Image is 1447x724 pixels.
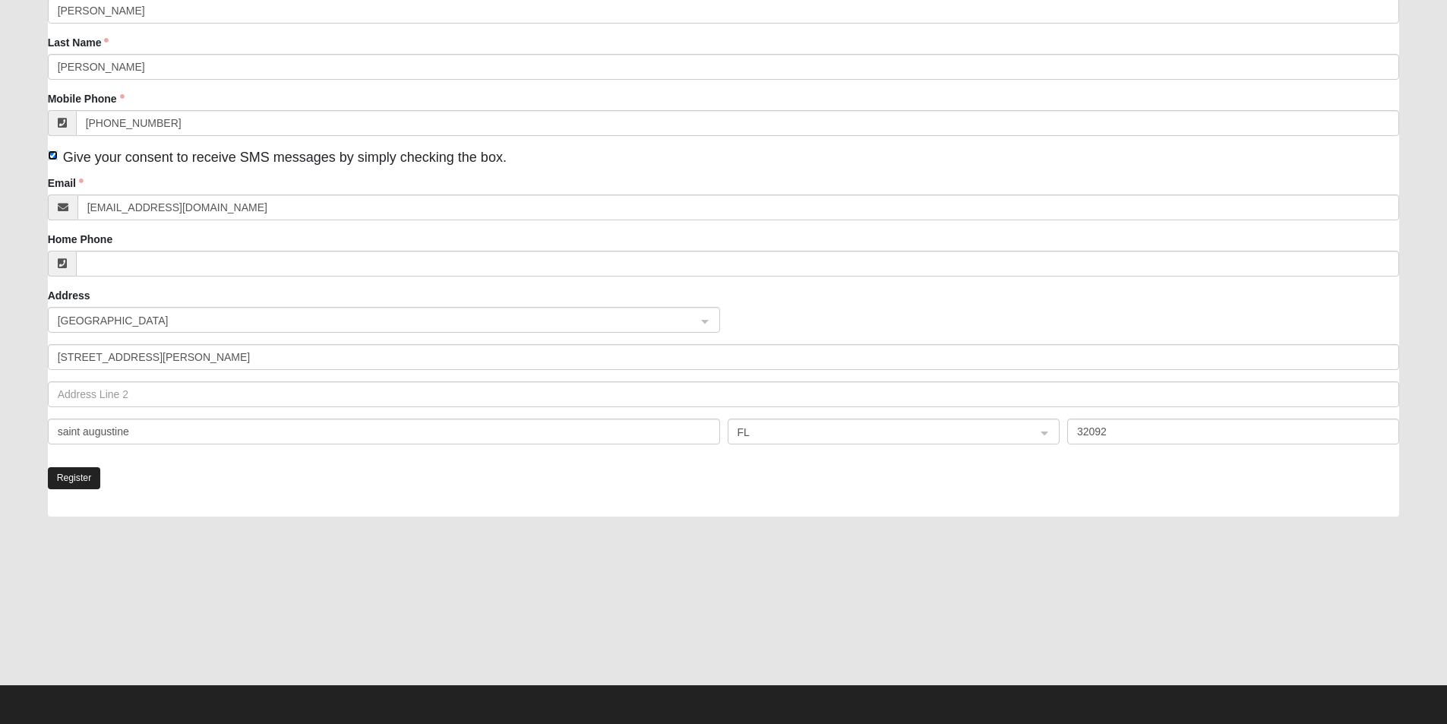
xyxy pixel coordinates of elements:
[58,312,683,329] span: United States
[48,232,113,247] label: Home Phone
[48,35,109,50] label: Last Name
[48,419,720,444] input: City
[738,424,1022,441] span: FL
[48,150,58,160] input: Give your consent to receive SMS messages by simply checking the box.
[48,288,90,303] label: Address
[48,175,84,191] label: Email
[48,344,1400,370] input: Address Line 1
[48,91,125,106] label: Mobile Phone
[48,381,1400,407] input: Address Line 2
[48,467,101,489] button: Register
[63,150,507,165] span: Give your consent to receive SMS messages by simply checking the box.
[1067,419,1399,444] input: Zip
